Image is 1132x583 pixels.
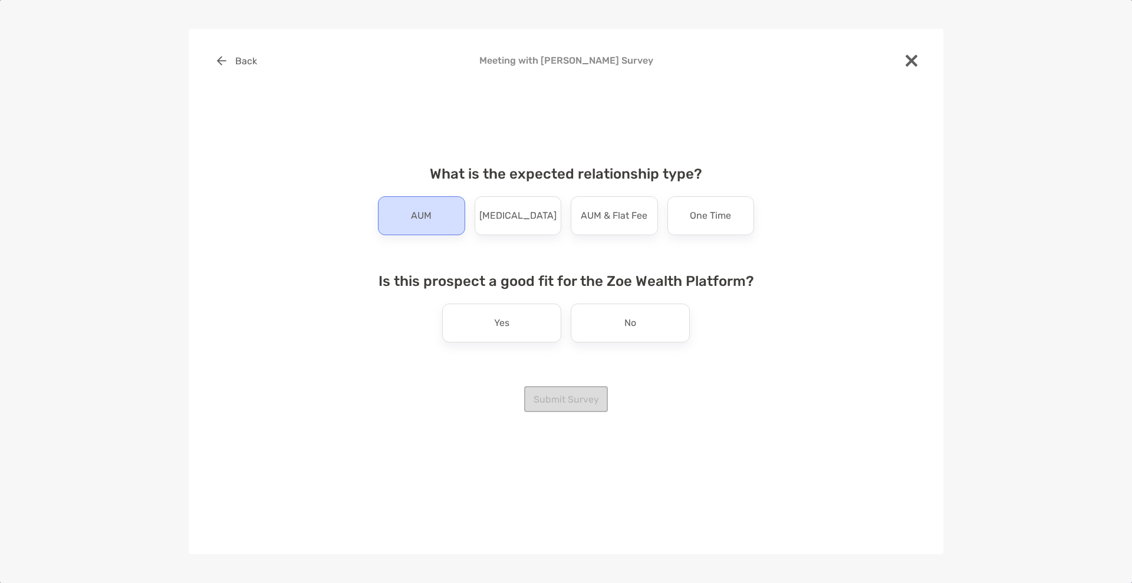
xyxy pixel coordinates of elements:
[581,206,647,225] p: AUM & Flat Fee
[479,206,557,225] p: [MEDICAL_DATA]
[368,273,764,289] h4: Is this prospect a good fit for the Zoe Wealth Platform?
[624,314,636,332] p: No
[906,55,917,67] img: close modal
[217,56,226,65] img: button icon
[494,314,509,332] p: Yes
[690,206,731,225] p: One Time
[208,55,924,66] h4: Meeting with [PERSON_NAME] Survey
[208,48,266,74] button: Back
[368,166,764,182] h4: What is the expected relationship type?
[411,206,432,225] p: AUM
